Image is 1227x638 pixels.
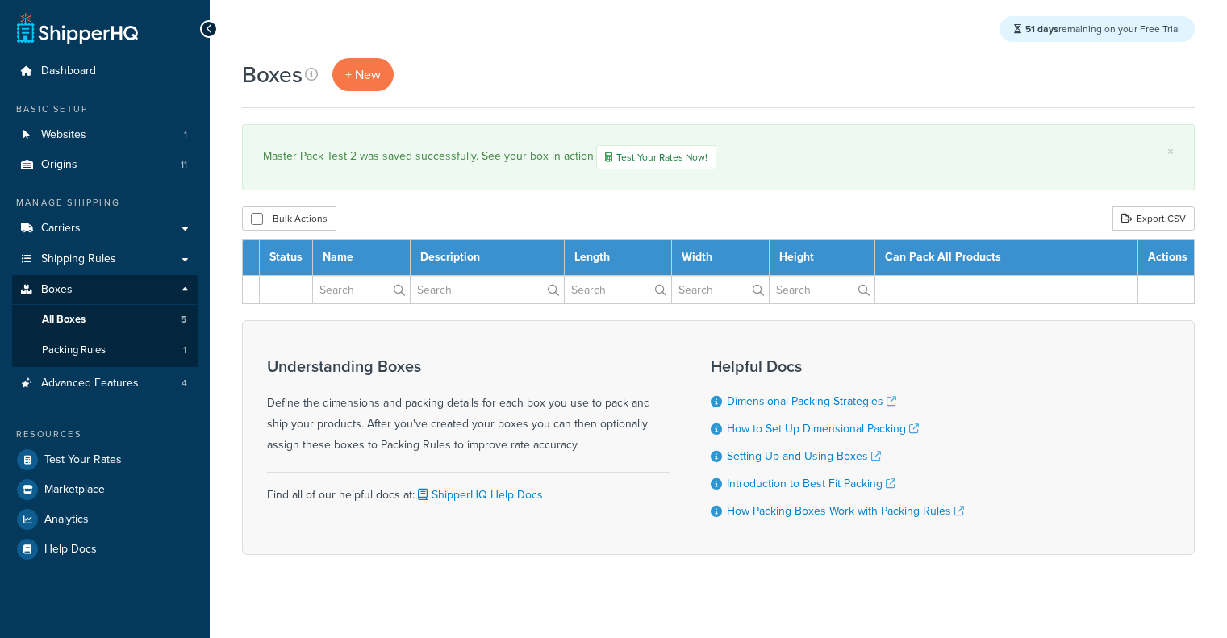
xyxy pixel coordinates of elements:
[242,206,336,231] button: Bulk Actions
[183,344,186,357] span: 1
[1025,22,1058,36] strong: 51 days
[1112,206,1195,231] a: Export CSV
[44,453,122,467] span: Test Your Rates
[727,420,919,437] a: How to Set Up Dimensional Packing
[332,58,394,91] a: + New
[12,305,198,335] a: All Boxes 5
[727,502,964,519] a: How Packing Boxes Work with Packing Rules
[12,150,198,180] li: Origins
[267,357,670,456] div: Define the dimensions and packing details for each box you use to pack and ship your products. Af...
[44,513,89,527] span: Analytics
[345,65,381,84] span: + New
[12,214,198,244] a: Carriers
[411,240,565,276] th: Description
[12,369,198,398] a: Advanced Features 4
[12,305,198,335] li: All Boxes
[1167,145,1174,158] a: ×
[596,145,716,169] a: Test Your Rates Now!
[263,145,1174,169] div: Master Pack Test 2 was saved successfully. See your box in action
[1138,240,1195,276] th: Actions
[12,275,198,367] li: Boxes
[42,313,86,327] span: All Boxes
[41,65,96,78] span: Dashboard
[181,313,186,327] span: 5
[12,427,198,441] div: Resources
[12,150,198,180] a: Origins 11
[12,102,198,116] div: Basic Setup
[12,120,198,150] a: Websites 1
[267,472,670,506] div: Find all of our helpful docs at:
[727,448,881,465] a: Setting Up and Using Boxes
[12,244,198,274] a: Shipping Rules
[184,128,187,142] span: 1
[181,158,187,172] span: 11
[313,240,411,276] th: Name
[12,505,198,534] a: Analytics
[44,543,97,557] span: Help Docs
[727,393,896,410] a: Dimensional Packing Strategies
[12,196,198,210] div: Manage Shipping
[1000,16,1195,42] div: remaining on your Free Trial
[770,240,875,276] th: Height
[242,59,303,90] h1: Boxes
[267,357,670,375] h3: Understanding Boxes
[12,336,198,365] a: Packing Rules 1
[12,369,198,398] li: Advanced Features
[12,275,198,305] a: Boxes
[44,483,105,497] span: Marketplace
[41,377,139,390] span: Advanced Features
[41,128,86,142] span: Websites
[727,475,895,492] a: Introduction to Best Fit Packing
[12,56,198,86] a: Dashboard
[12,445,198,474] a: Test Your Rates
[12,336,198,365] li: Packing Rules
[41,252,116,266] span: Shipping Rules
[12,120,198,150] li: Websites
[260,240,313,276] th: Status
[12,535,198,564] a: Help Docs
[313,276,410,303] input: Search
[41,283,73,297] span: Boxes
[711,357,964,375] h3: Helpful Docs
[17,12,138,44] a: ShipperHQ Home
[12,475,198,504] a: Marketplace
[672,240,770,276] th: Width
[415,486,543,503] a: ShipperHQ Help Docs
[182,377,187,390] span: 4
[411,276,564,303] input: Search
[672,276,769,303] input: Search
[565,276,671,303] input: Search
[565,240,672,276] th: Length
[42,344,106,357] span: Packing Rules
[41,222,81,236] span: Carriers
[770,276,874,303] input: Search
[875,240,1138,276] th: Can Pack All Products
[41,158,77,172] span: Origins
